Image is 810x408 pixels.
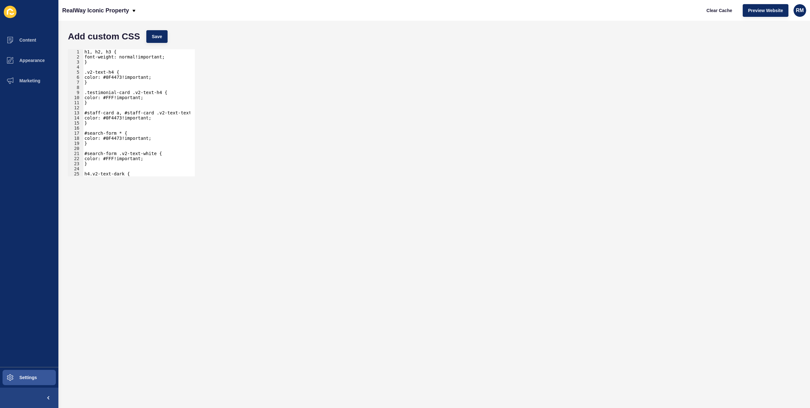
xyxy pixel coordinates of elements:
button: Preview Website [743,4,788,17]
div: 17 [68,131,83,136]
span: RM [796,7,804,14]
div: 15 [68,120,83,126]
div: 9 [68,90,83,95]
div: 4 [68,65,83,70]
div: 19 [68,141,83,146]
div: 25 [68,171,83,176]
div: 6 [68,75,83,80]
div: 21 [68,151,83,156]
div: 13 [68,110,83,115]
span: Clear Cache [707,7,732,14]
div: 7 [68,80,83,85]
div: 20 [68,146,83,151]
div: 10 [68,95,83,100]
div: 2 [68,54,83,59]
button: Clear Cache [701,4,738,17]
div: 22 [68,156,83,161]
div: 5 [68,70,83,75]
div: 12 [68,105,83,110]
div: 3 [68,59,83,65]
button: Save [146,30,168,43]
div: 18 [68,136,83,141]
h1: Add custom CSS [68,33,140,40]
div: 24 [68,166,83,171]
span: Preview Website [748,7,783,14]
div: 8 [68,85,83,90]
div: 14 [68,115,83,120]
div: 11 [68,100,83,105]
p: RealWay Iconic Property [62,3,129,18]
div: 1 [68,49,83,54]
div: 23 [68,161,83,166]
span: Save [152,33,162,40]
div: 16 [68,126,83,131]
